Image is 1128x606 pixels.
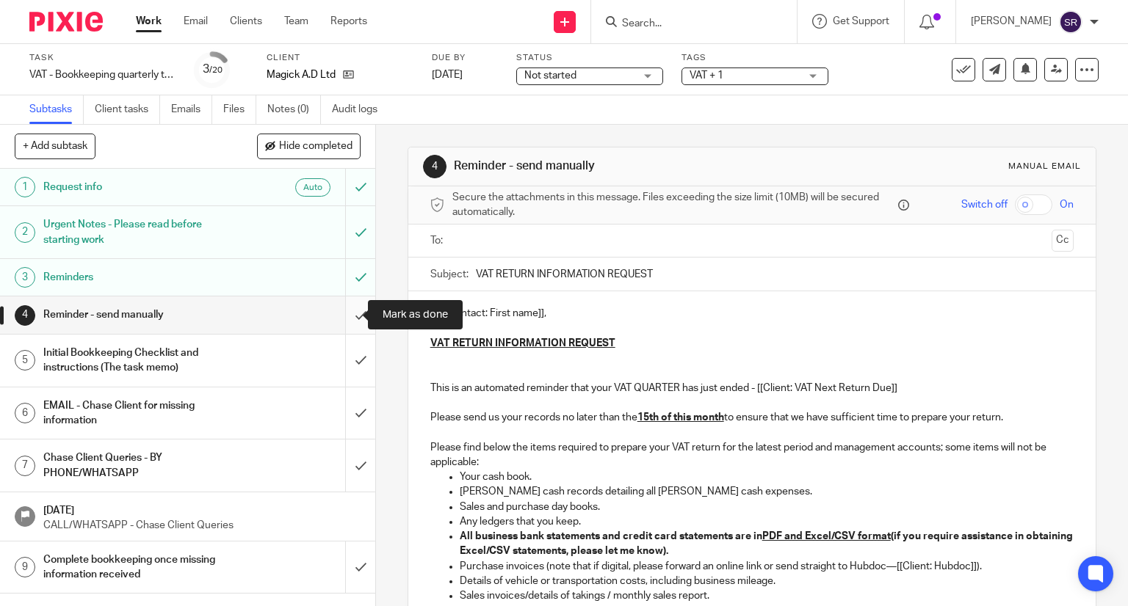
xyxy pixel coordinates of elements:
div: VAT - Bookkeeping quarterly tasks [29,67,176,82]
p: This is an automated reminder that your VAT QUARTER has just ended - [[Client: VAT Next Return Due]] [430,381,1074,395]
div: 1 [15,177,35,197]
input: Search [621,18,753,31]
h1: Reminders [43,266,235,288]
h1: Reminder - send manually [454,158,783,174]
p: Any ledgers that you keep. [460,514,1074,529]
h1: Complete bookkeeping once missing information received [43,549,235,586]
div: 4 [15,305,35,326]
p: Your cash book. [460,470,1074,484]
div: Manual email [1008,161,1081,172]
h1: EMAIL - Chase Client for missing information [43,395,235,432]
p: Hi [[Contact: First name]], [430,306,1074,321]
div: 5 [15,350,35,370]
h1: [DATE] [43,500,361,518]
strong: All business bank statements and credit card statements are in (if you require assistance in obta... [460,531,1075,556]
a: Reports [330,14,367,29]
button: Hide completed [257,134,361,158]
a: Email [184,14,208,29]
p: [PERSON_NAME] cash records detailing all [PERSON_NAME] cash expenses. [460,484,1074,499]
a: Audit logs [332,95,388,124]
a: Clients [230,14,262,29]
button: + Add subtask [15,134,95,158]
p: Purchase invoices (note that if digital, please forward an online link or send straight to Hubdoc... [460,559,1074,574]
p: Details of vehicle or transportation costs, including business mileage. [460,574,1074,588]
img: svg%3E [1059,10,1082,34]
p: Please send us your records no later than the to ensure that we have sufficient time to prepare y... [430,410,1074,425]
a: Team [284,14,308,29]
div: 6 [15,403,35,423]
p: CALL/WHATSAPP - Chase Client Queries [43,518,361,533]
div: 3 [15,267,35,288]
u: VAT RETURN INFORMATION REQUEST [430,338,615,348]
div: Auto [295,178,330,197]
p: Magick A.D Ltd [267,67,336,82]
span: Not started [524,70,576,81]
label: Tags [681,52,828,64]
img: Pixie [29,12,103,32]
label: To: [430,233,446,248]
span: [DATE] [432,70,463,80]
span: Hide completed [279,141,352,153]
h1: Urgent Notes - Please read before starting work [43,213,235,251]
a: Files [223,95,256,124]
div: 9 [15,557,35,577]
span: VAT + 1 [690,70,723,81]
p: Sales invoices/details of takings / monthly sales report. [460,588,1074,603]
div: 2 [15,222,35,243]
div: 4 [423,155,446,178]
label: Client [267,52,413,64]
a: Client tasks [95,95,160,124]
p: Please find below the items required to prepare your VAT return for the latest period and managem... [430,440,1074,470]
label: Task [29,52,176,64]
div: 7 [15,456,35,476]
h1: Chase Client Queries - BY PHONE/WHATSAPP [43,447,235,484]
span: Get Support [833,16,889,26]
label: Subject: [430,267,469,282]
h1: Request info [43,176,235,198]
h1: Reminder - send manually [43,304,235,326]
h1: Initial Bookkeeping Checklist and instructions (The task memo) [43,342,235,379]
small: /20 [209,66,223,74]
span: On [1060,197,1074,212]
div: 3 [203,61,223,78]
label: Due by [432,52,498,64]
span: Switch off [961,197,1008,212]
label: Status [516,52,663,64]
p: Sales and purchase day books. [460,500,1074,514]
a: Work [136,14,162,29]
a: Notes (0) [267,95,321,124]
u: 15th of this month [637,412,724,423]
p: [PERSON_NAME] [971,14,1052,29]
button: Cc [1052,230,1074,252]
a: Subtasks [29,95,84,124]
span: Secure the attachments in this message. Files exceeding the size limit (10MB) will be secured aut... [452,190,895,220]
u: PDF and Excel/CSV format [762,531,891,541]
a: Emails [171,95,212,124]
